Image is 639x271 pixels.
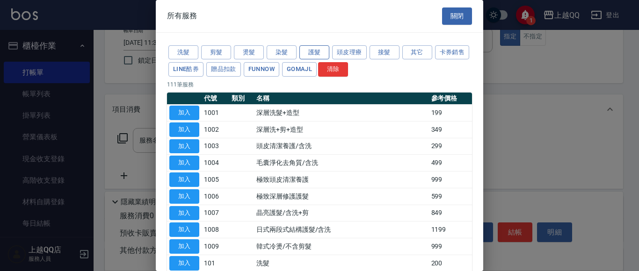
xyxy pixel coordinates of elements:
[254,121,429,138] td: 深層洗+剪+造型
[201,45,231,60] button: 剪髮
[254,171,429,188] td: 極致頭皮清潔養護
[167,11,197,21] span: 所有服務
[169,139,199,154] button: 加入
[254,221,429,238] td: 日式兩段式結構護髮/含洗
[202,238,229,255] td: 1009
[168,45,198,60] button: 洗髮
[202,155,229,171] td: 1004
[429,105,472,121] td: 199
[254,93,429,105] th: 名稱
[202,205,229,221] td: 1007
[435,45,470,60] button: 卡券銷售
[169,122,199,137] button: 加入
[169,156,199,170] button: 加入
[169,189,199,204] button: 加入
[282,62,317,77] button: GOMAJL
[442,7,472,25] button: 關閉
[370,45,399,60] button: 接髮
[429,238,472,255] td: 999
[167,80,472,89] p: 111 筆服務
[429,205,472,221] td: 849
[254,105,429,121] td: 深層洗髮+造型
[429,93,472,105] th: 參考價格
[332,45,367,60] button: 頭皮理療
[429,221,472,238] td: 1199
[429,121,472,138] td: 349
[202,171,229,188] td: 1005
[244,62,279,77] button: FUNNOW
[429,171,472,188] td: 999
[169,206,199,221] button: 加入
[169,222,199,237] button: 加入
[318,62,348,77] button: 清除
[234,45,264,60] button: 燙髮
[429,188,472,205] td: 599
[206,62,241,77] button: 贈品扣款
[202,121,229,138] td: 1002
[229,93,254,105] th: 類別
[254,155,429,171] td: 毛囊淨化去角質/含洗
[202,221,229,238] td: 1008
[254,205,429,221] td: 晶亮護髮/含洗+剪
[202,188,229,205] td: 1006
[169,106,199,120] button: 加入
[169,256,199,271] button: 加入
[429,155,472,171] td: 499
[202,93,229,105] th: 代號
[169,172,199,187] button: 加入
[299,45,329,60] button: 護髮
[202,138,229,155] td: 1003
[202,105,229,121] td: 1001
[254,138,429,155] td: 頭皮清潔養護/含洗
[402,45,432,60] button: 其它
[254,238,429,255] td: 韓式冷燙/不含剪髮
[429,138,472,155] td: 299
[267,45,297,60] button: 染髮
[169,239,199,254] button: 加入
[168,62,203,77] button: LINE酷券
[254,188,429,205] td: 極致深層修護護髮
